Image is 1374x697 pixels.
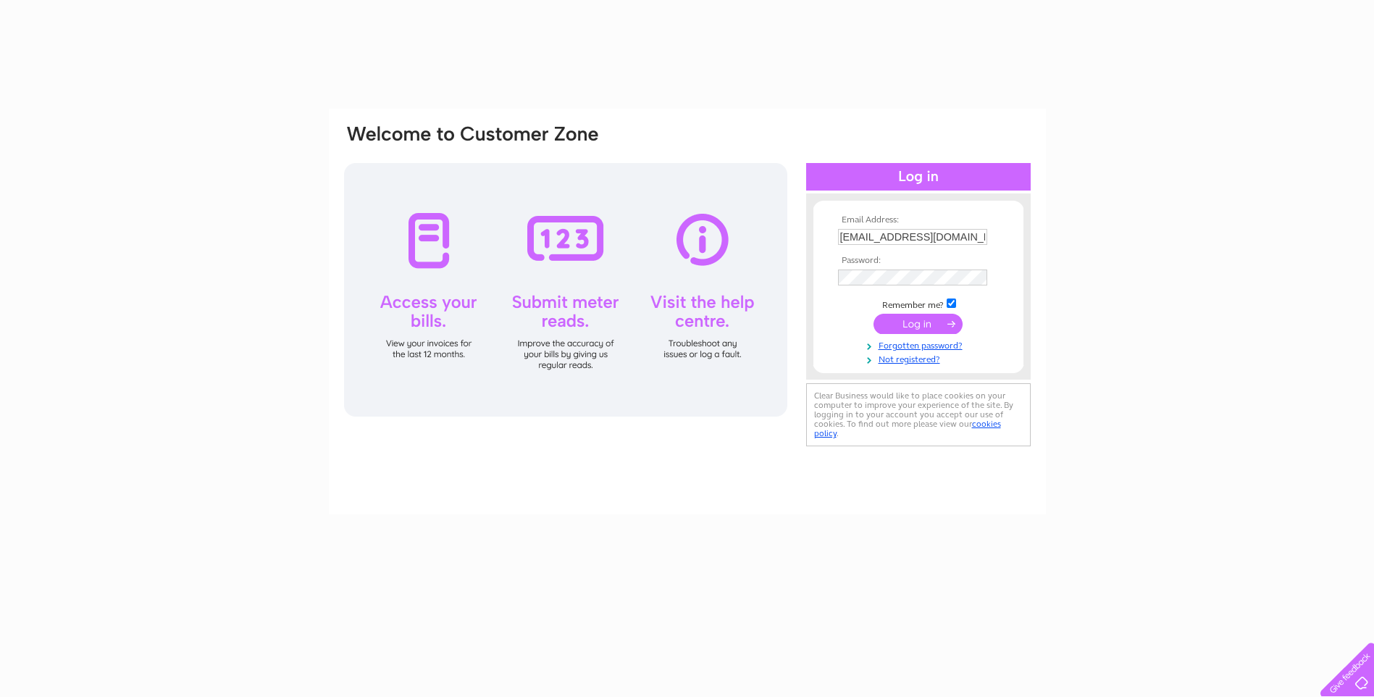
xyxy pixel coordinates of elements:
[834,215,1002,225] th: Email Address:
[806,383,1031,446] div: Clear Business would like to place cookies on your computer to improve your experience of the sit...
[838,338,1002,351] a: Forgotten password?
[838,351,1002,365] a: Not registered?
[834,296,1002,311] td: Remember me?
[814,419,1001,438] a: cookies policy
[874,314,963,334] input: Submit
[834,256,1002,266] th: Password:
